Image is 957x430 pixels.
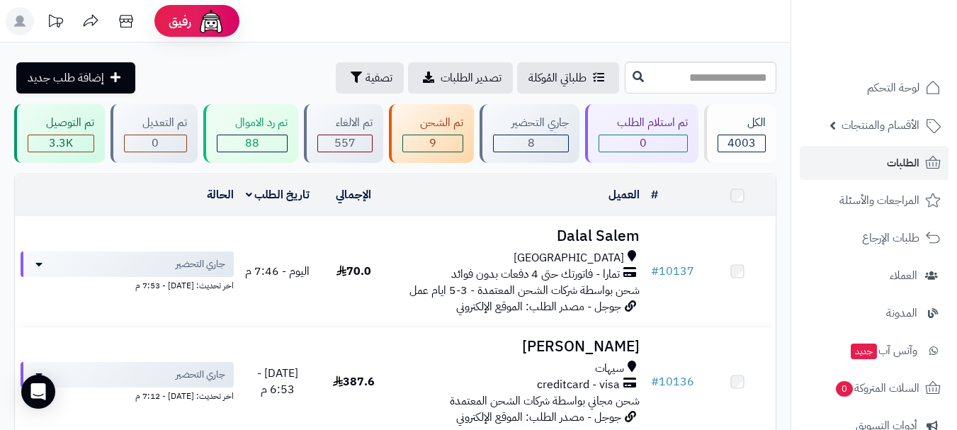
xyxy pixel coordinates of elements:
div: تم رد الاموال [217,115,288,131]
span: المدونة [886,303,917,323]
img: ai-face.png [197,7,225,35]
div: الكل [718,115,766,131]
div: 0 [599,135,687,152]
span: تمارا - فاتورتك حتى 4 دفعات بدون فوائد [451,266,620,283]
div: تم الالغاء [317,115,373,131]
a: المدونة [800,296,948,330]
div: Open Intercom Messenger [21,375,55,409]
span: اليوم - 7:46 م [245,263,310,280]
span: جديد [851,344,877,359]
a: العملاء [800,259,948,293]
a: لوحة التحكم [800,71,948,105]
div: 88 [217,135,287,152]
a: #10137 [651,263,694,280]
a: تصدير الطلبات [408,62,513,94]
span: 387.6 [333,373,375,390]
a: تم استلام الطلب 0 [582,104,701,163]
div: 8 [494,135,568,152]
div: 0 [125,135,186,152]
div: تم الشحن [402,115,464,131]
span: شحن بواسطة شركات الشحن المعتمدة - 3-5 ايام عمل [409,282,640,299]
div: جاري التحضير [493,115,569,131]
a: تحديثات المنصة [38,7,73,39]
button: تصفية [336,62,404,94]
span: 88 [245,135,259,152]
span: شحن مجاني بواسطة شركات الشحن المعتمدة [450,392,640,409]
span: طلبات الإرجاع [862,228,919,248]
h3: Dalal Salem [397,228,640,244]
span: الطلبات [887,153,919,173]
a: الإجمالي [336,186,371,203]
span: 0 [152,135,159,152]
span: الأقسام والمنتجات [842,115,919,135]
div: اخر تحديث: [DATE] - 7:53 م [21,277,234,292]
span: 8 [528,135,535,152]
a: طلباتي المُوكلة [517,62,619,94]
span: 0 [640,135,647,152]
a: تاريخ الطلب [246,186,310,203]
a: تم رد الاموال 88 [200,104,301,163]
a: تم الالغاء 557 [301,104,386,163]
span: رفيق [169,13,191,30]
span: جوجل - مصدر الطلب: الموقع الإلكتروني [456,409,621,426]
span: جاري التحضير [176,368,225,382]
div: تم التعديل [124,115,187,131]
span: العملاء [890,266,917,285]
span: وآتس آب [849,341,917,361]
span: [DATE] - 6:53 م [257,365,298,398]
a: الحالة [207,186,234,203]
span: لوحة التحكم [867,78,919,98]
span: 557 [334,135,356,152]
span: creditcard - visa [537,377,620,393]
span: تصدير الطلبات [441,69,502,86]
h3: [PERSON_NAME] [397,339,640,355]
div: اخر تحديث: [DATE] - 7:12 م [21,387,234,402]
div: 9 [403,135,463,152]
a: الكل4003 [701,104,779,163]
span: 9 [429,135,436,152]
a: تم الشحن 9 [386,104,477,163]
span: # [651,373,659,390]
a: المراجعات والأسئلة [800,183,948,217]
span: السلات المتروكة [834,378,919,398]
div: 3341 [28,135,94,152]
a: طلبات الإرجاع [800,221,948,255]
a: السلات المتروكة0 [800,371,948,405]
div: تم التوصيل [28,115,94,131]
span: 4003 [727,135,756,152]
a: جاري التحضير 8 [477,104,582,163]
span: إضافة طلب جديد [28,69,104,86]
span: سيهات [595,361,624,377]
a: وآتس آبجديد [800,334,948,368]
span: 0 [836,381,853,397]
span: تصفية [366,69,392,86]
a: إضافة طلب جديد [16,62,135,94]
span: 70.0 [336,263,371,280]
a: # [651,186,658,203]
span: المراجعات والأسئلة [839,191,919,210]
span: جاري التحضير [176,257,225,271]
a: تم التوصيل 3.3K [11,104,108,163]
span: [GEOGRAPHIC_DATA] [514,250,624,266]
div: تم استلام الطلب [599,115,688,131]
span: طلباتي المُوكلة [528,69,587,86]
a: #10136 [651,373,694,390]
a: تم التعديل 0 [108,104,200,163]
a: العميل [608,186,640,203]
span: جوجل - مصدر الطلب: الموقع الإلكتروني [456,298,621,315]
span: # [651,263,659,280]
div: 557 [318,135,372,152]
a: الطلبات [800,146,948,180]
span: 3.3K [49,135,73,152]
